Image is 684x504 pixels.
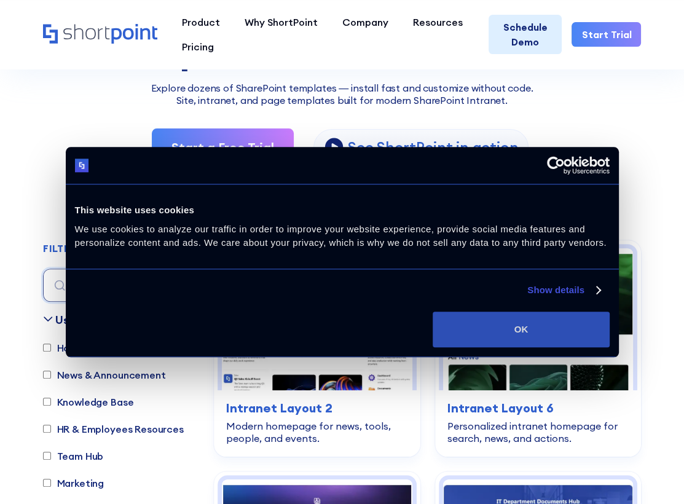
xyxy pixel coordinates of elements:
p: See ShortPoint in action [348,138,518,157]
p: Explore dozens of SharePoint templates — install fast and customize without code. [43,81,642,95]
h3: Intranet Layout 6 [447,399,629,417]
input: Team Hub [43,452,51,460]
input: Marketing [43,479,51,487]
div: Personalized intranet homepage for search, news, and actions. [447,420,629,444]
a: Resources [401,10,475,34]
input: News & Announcement [43,371,51,379]
div: This website uses cookies [75,203,610,218]
img: logo [75,159,89,173]
label: Marketing [43,476,104,490]
iframe: Chat Widget [463,362,684,504]
div: FILTER TEMPLATES [43,243,142,253]
div: Use Case [55,312,108,328]
div: Pricing [182,39,214,54]
input: HR & Employees Resources [43,425,51,433]
a: Company [330,10,401,34]
a: Schedule Demo [489,15,562,54]
label: Home Pages [43,341,115,355]
label: Knowledge Base [43,395,134,409]
input: Home Pages [43,344,51,352]
h3: Intranet Layout 2 [226,399,408,417]
span: We use cookies to analyze our traffic in order to improve your website experience, provide social... [75,224,607,248]
label: Team Hub [43,449,104,463]
label: News & Announcement [43,368,166,382]
a: open lightbox [313,129,529,166]
a: Start Trial [572,22,641,47]
div: Resources [413,15,463,30]
button: OK [433,312,609,347]
input: Knowledge Base [43,398,51,406]
div: Company [342,15,388,30]
a: Pricing [170,34,226,59]
a: Product [170,10,232,34]
a: Usercentrics Cookiebot - opens in a new window [502,156,610,175]
a: Show details [527,283,600,297]
label: HR & Employees Resources [43,422,184,436]
input: search all templates [43,269,197,302]
h2: Site, intranet, and page templates built for modern SharePoint Intranet. [43,95,642,106]
div: Modern homepage for news, tools, people, and events. [226,420,408,444]
a: Why ShortPoint [232,10,330,34]
a: Home [43,24,157,45]
div: Product [182,15,220,30]
a: Start a Free Trial [152,128,294,167]
div: Why ShortPoint [245,15,318,30]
